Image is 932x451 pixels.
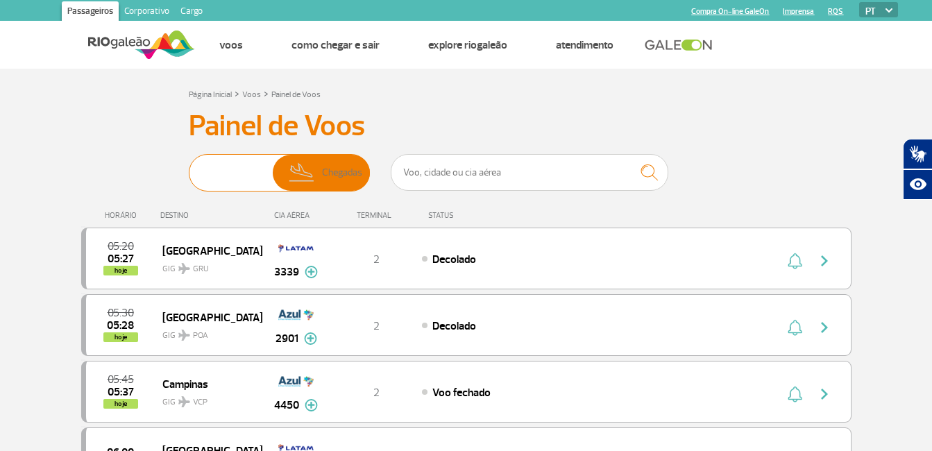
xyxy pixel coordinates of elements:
div: DESTINO [160,211,262,220]
img: seta-direita-painel-voo.svg [816,386,833,402]
span: POA [193,330,208,342]
a: Cargo [175,1,208,24]
div: HORÁRIO [85,211,161,220]
span: 2025-09-25 05:30:00 [108,308,134,318]
img: mais-info-painel-voo.svg [304,332,317,345]
a: > [264,85,269,101]
span: 2 [373,253,380,266]
span: VCP [193,396,207,409]
span: GIG [162,255,251,275]
img: destiny_airplane.svg [178,263,190,274]
span: 2025-09-25 05:27:00 [108,254,134,264]
span: 2901 [276,330,298,347]
img: slider-embarque [195,155,239,191]
span: 2025-09-25 05:20:00 [108,241,134,251]
h3: Painel de Voos [189,109,744,144]
img: sino-painel-voo.svg [788,319,802,336]
span: Chegadas [322,155,362,191]
span: hoje [103,399,138,409]
img: destiny_airplane.svg [178,396,190,407]
span: GIG [162,322,251,342]
a: Imprensa [783,7,814,16]
a: Compra On-line GaleOn [691,7,769,16]
span: 3339 [274,264,299,280]
div: CIA AÉREA [262,211,331,220]
span: GRU [193,263,209,275]
a: Explore RIOgaleão [428,38,507,52]
span: 2 [373,319,380,333]
input: Voo, cidade ou cia aérea [391,154,668,191]
span: 2025-09-25 05:28:35 [107,321,134,330]
img: sino-painel-voo.svg [788,386,802,402]
a: Página Inicial [189,90,232,100]
div: TERMINAL [331,211,421,220]
a: Voos [242,90,261,100]
img: seta-direita-painel-voo.svg [816,253,833,269]
a: Corporativo [119,1,175,24]
span: 2025-09-25 05:37:00 [108,387,134,397]
img: mais-info-painel-voo.svg [305,399,318,411]
span: 2 [373,386,380,400]
img: mais-info-painel-voo.svg [305,266,318,278]
span: 4450 [274,397,299,414]
a: > [235,85,239,101]
a: Voos [219,38,243,52]
span: hoje [103,266,138,275]
img: seta-direita-painel-voo.svg [816,319,833,336]
img: sino-painel-voo.svg [788,253,802,269]
a: Atendimento [556,38,613,52]
div: STATUS [421,211,534,220]
span: Partidas [239,155,272,191]
a: RQS [828,7,843,16]
button: Abrir recursos assistivos. [903,169,932,200]
span: GIG [162,389,251,409]
span: [GEOGRAPHIC_DATA] [162,241,251,259]
button: Abrir tradutor de língua de sinais. [903,139,932,169]
span: Decolado [432,253,476,266]
a: Passageiros [62,1,119,24]
img: slider-desembarque [282,155,323,191]
span: Decolado [432,319,476,333]
img: destiny_airplane.svg [178,330,190,341]
a: Painel de Voos [271,90,321,100]
span: Campinas [162,375,251,393]
div: Plugin de acessibilidade da Hand Talk. [903,139,932,200]
span: [GEOGRAPHIC_DATA] [162,308,251,326]
span: Voo fechado [432,386,491,400]
span: hoje [103,332,138,342]
span: 2025-09-25 05:45:00 [108,375,134,384]
a: Como chegar e sair [291,38,380,52]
